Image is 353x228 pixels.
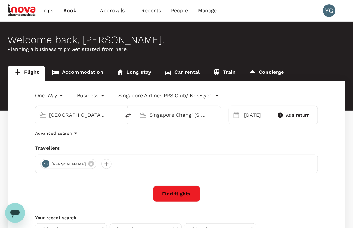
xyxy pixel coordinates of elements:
a: Long stay [110,66,158,81]
span: People [171,7,188,14]
div: YG [323,4,335,17]
button: Open [116,114,117,115]
p: Singapore Airlines PPS Club/ KrisFlyer [118,92,211,99]
span: Approvals [100,7,131,14]
input: Going to [149,110,208,120]
div: One-Way [35,91,65,101]
button: Singapore Airlines PPS Club/ KrisFlyer [118,92,219,99]
span: Trips [41,7,54,14]
button: Find flights [153,186,200,202]
a: Concierge [242,66,290,81]
p: Advanced search [35,130,72,136]
div: YG [42,160,49,168]
button: delete [121,108,136,123]
span: Add return [286,112,310,119]
a: Accommodation [45,66,110,81]
span: Manage [198,7,217,14]
span: Reports [141,7,161,14]
img: iNova Pharmaceuticals [8,4,36,18]
span: [PERSON_NAME] [48,161,90,167]
p: Your recent search [35,215,318,221]
div: Welcome back , [PERSON_NAME] . [8,34,345,46]
button: Open [216,114,218,115]
iframe: Button to launch messaging window [5,203,25,223]
input: Depart from [49,110,107,120]
div: [DATE] [241,109,272,121]
div: Travellers [35,144,318,152]
button: Advanced search [35,129,80,137]
span: Book [63,7,76,14]
a: Train [206,66,242,81]
a: Flight [8,66,45,81]
div: YG[PERSON_NAME] [40,159,96,169]
a: Car rental [158,66,206,81]
div: Business [77,91,106,101]
p: Planning a business trip? Get started from here. [8,46,345,53]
